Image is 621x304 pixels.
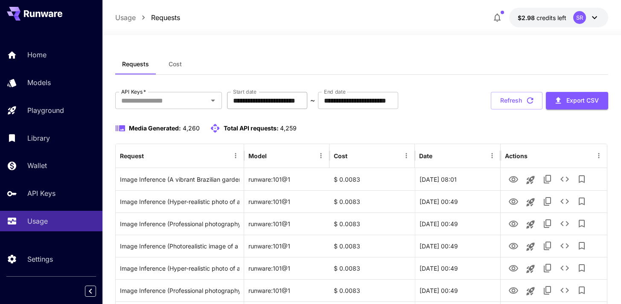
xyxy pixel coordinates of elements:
button: Copy TaskUUID [539,193,556,210]
button: Sort [348,150,360,162]
div: 24 Sep, 2025 00:49 [415,235,500,257]
button: Copy TaskUUID [539,282,556,299]
div: $ 0.0083 [329,235,415,257]
div: $ 0.0083 [329,213,415,235]
div: Click to copy prompt [120,280,239,301]
span: credits left [536,14,566,21]
p: Playground [27,105,64,115]
span: Media Generated: [129,124,181,132]
div: 24 Sep, 2025 00:49 [415,213,500,235]
button: Copy TaskUUID [539,171,556,188]
div: Click to copy prompt [120,257,239,279]
button: View [505,259,522,277]
button: Sort [268,150,280,162]
button: Add to library [573,171,590,188]
button: Launch in playground [522,238,539,255]
div: Date [419,152,432,159]
p: Wallet [27,160,47,171]
div: Actions [505,152,528,159]
span: 4,260 [183,124,200,132]
p: Library [27,133,50,143]
button: Add to library [573,260,590,277]
div: $2.9779 [518,13,566,22]
div: 24 Sep, 2025 00:49 [415,279,500,301]
button: See details [556,215,573,232]
div: Collapse sidebar [91,283,102,299]
button: Add to library [573,237,590,254]
button: Menu [230,150,242,162]
button: View [505,192,522,210]
button: Launch in playground [522,283,539,300]
button: See details [556,237,573,254]
button: Menu [315,150,327,162]
label: API Keys [121,88,146,95]
button: See details [556,171,573,188]
button: Collapse sidebar [85,286,96,297]
button: Refresh [491,92,542,109]
button: View [505,215,522,232]
button: Menu [593,150,605,162]
span: Cost [169,60,182,68]
div: Click to copy prompt [120,191,239,213]
button: Open [207,94,219,106]
div: runware:101@1 [244,279,329,301]
button: Add to library [573,193,590,210]
div: runware:101@1 [244,190,329,213]
button: Copy TaskUUID [539,237,556,254]
div: Model [248,152,267,159]
button: Launch in playground [522,194,539,211]
span: Requests [122,60,149,68]
div: Request [120,152,144,159]
button: Export CSV [546,92,608,109]
span: Total API requests: [224,124,279,132]
span: $2.98 [518,14,536,21]
div: runware:101@1 [244,235,329,257]
div: 24 Sep, 2025 08:01 [415,168,500,190]
p: API Keys [27,188,55,198]
div: 24 Sep, 2025 00:49 [415,257,500,279]
button: Launch in playground [522,216,539,233]
button: Add to library [573,282,590,299]
a: Usage [115,12,136,23]
button: See details [556,193,573,210]
button: See details [556,282,573,299]
div: 24 Sep, 2025 00:49 [415,190,500,213]
button: View [505,170,522,188]
p: Settings [27,254,53,264]
button: Menu [400,150,412,162]
p: Models [27,77,51,88]
button: Copy TaskUUID [539,215,556,232]
p: Usage [27,216,48,226]
label: End date [324,88,345,95]
div: $ 0.0083 [329,168,415,190]
label: Start date [233,88,257,95]
button: View [505,237,522,254]
div: Click to copy prompt [120,213,239,235]
div: Cost [334,152,347,159]
div: $ 0.0083 [329,279,415,301]
div: Click to copy prompt [120,235,239,257]
nav: breadcrumb [115,12,180,23]
button: View [505,281,522,299]
p: Home [27,50,47,60]
div: runware:101@1 [244,257,329,279]
div: SR [573,11,586,24]
button: Sort [433,150,445,162]
button: Add to library [573,215,590,232]
div: runware:101@1 [244,168,329,190]
button: Sort [145,150,157,162]
a: Requests [151,12,180,23]
div: runware:101@1 [244,213,329,235]
span: 4,259 [280,124,297,132]
button: See details [556,260,573,277]
button: Menu [486,150,498,162]
button: Launch in playground [522,260,539,277]
div: $ 0.0083 [329,257,415,279]
button: Launch in playground [522,171,539,189]
div: Click to copy prompt [120,168,239,190]
button: $2.9779SR [509,8,608,27]
button: Copy TaskUUID [539,260,556,277]
div: $ 0.0083 [329,190,415,213]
